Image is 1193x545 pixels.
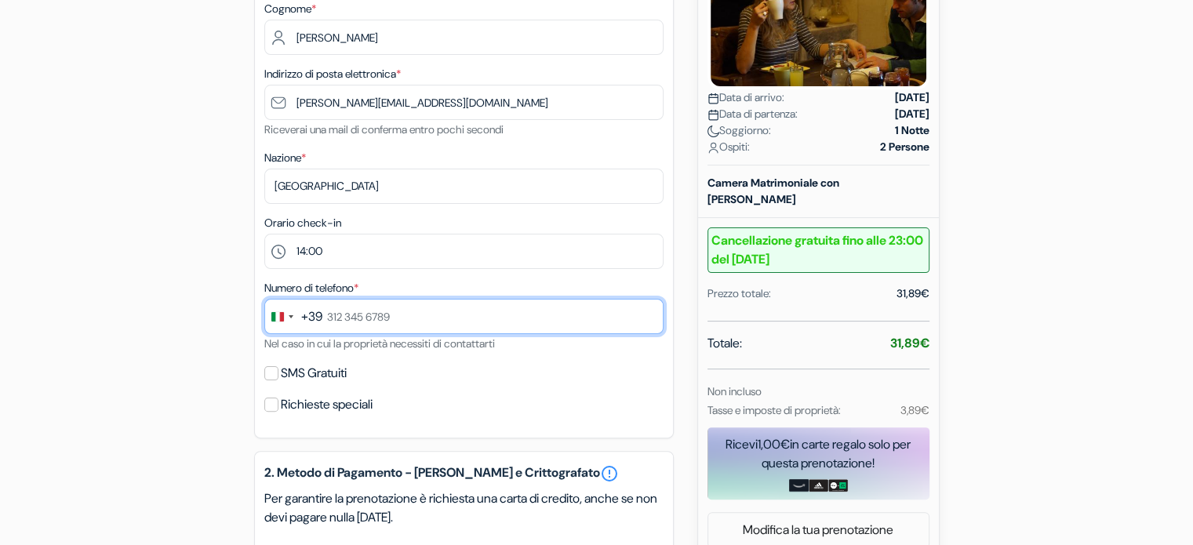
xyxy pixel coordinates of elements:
[707,125,719,137] img: moon.svg
[880,139,929,155] strong: 2 Persone
[900,403,929,417] small: 3,89€
[264,299,664,334] input: 312 345 6789
[264,489,664,527] p: Per garantire la prenotazione è richiesta una carta di credito, anche se non devi pagare nulla [D...
[600,464,619,483] a: error_outline
[707,334,742,353] span: Totale:
[264,122,504,136] small: Riceverai una mail di conferma entro pochi secondi
[707,285,771,302] div: Prezzo totale:
[264,215,341,231] label: Orario check-in
[264,464,664,483] h5: 2. Metodo di Pagamento - [PERSON_NAME] e Crittografato
[897,285,929,302] div: 31,89€
[895,122,929,139] strong: 1 Notte
[707,384,762,398] small: Non incluso
[264,280,358,296] label: Numero di telefono
[707,142,719,154] img: user_icon.svg
[707,106,798,122] span: Data di partenza:
[264,336,495,351] small: Nel caso in cui la proprietà necessiti di contattarti
[708,515,929,545] a: Modifica la tua prenotazione
[301,307,322,326] div: +39
[264,1,316,17] label: Cognome
[707,122,771,139] span: Soggiorno:
[707,89,784,106] span: Data di arrivo:
[707,435,929,473] div: Ricevi in carte regalo solo per questa prenotazione!
[281,394,373,416] label: Richieste speciali
[264,66,401,82] label: Indirizzo di posta elettronica
[264,85,664,120] input: Inserisci il tuo indirizzo email
[895,89,929,106] strong: [DATE]
[707,176,839,206] b: Camera Matrimoniale con [PERSON_NAME]
[895,106,929,122] strong: [DATE]
[828,479,848,492] img: uber-uber-eats-card.png
[707,93,719,104] img: calendar.svg
[264,20,664,55] input: Inserisci il cognome
[707,109,719,121] img: calendar.svg
[890,335,929,351] strong: 31,89€
[707,227,929,273] b: Cancellazione gratuita fino alle 23:00 del [DATE]
[281,362,347,384] label: SMS Gratuiti
[707,139,750,155] span: Ospiti:
[707,403,841,417] small: Tasse e imposte di proprietà:
[264,150,306,166] label: Nazione
[789,479,809,492] img: amazon-card-no-text.png
[265,300,322,333] button: Change country, selected Italy (+39)
[758,436,790,452] span: 1,00€
[809,479,828,492] img: adidas-card.png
